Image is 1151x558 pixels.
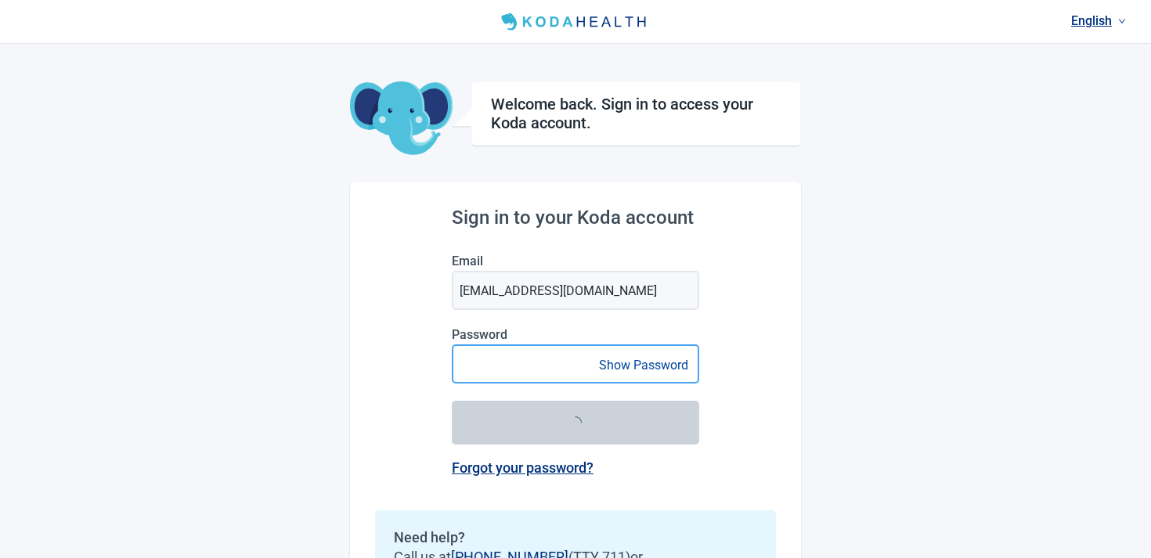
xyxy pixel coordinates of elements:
[350,81,453,157] img: Koda Elephant
[452,254,699,268] label: Email
[1118,17,1126,25] span: down
[1065,8,1132,34] a: Current language: English
[594,355,693,376] button: Show Password
[394,529,757,545] h2: Need help?
[495,9,656,34] img: Koda Health
[491,95,781,132] h1: Welcome back. Sign in to access your Koda account.
[452,207,699,229] h2: Sign in to your Koda account
[452,327,699,342] label: Password
[567,414,585,432] span: loading
[452,459,594,476] a: Forgot your password?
